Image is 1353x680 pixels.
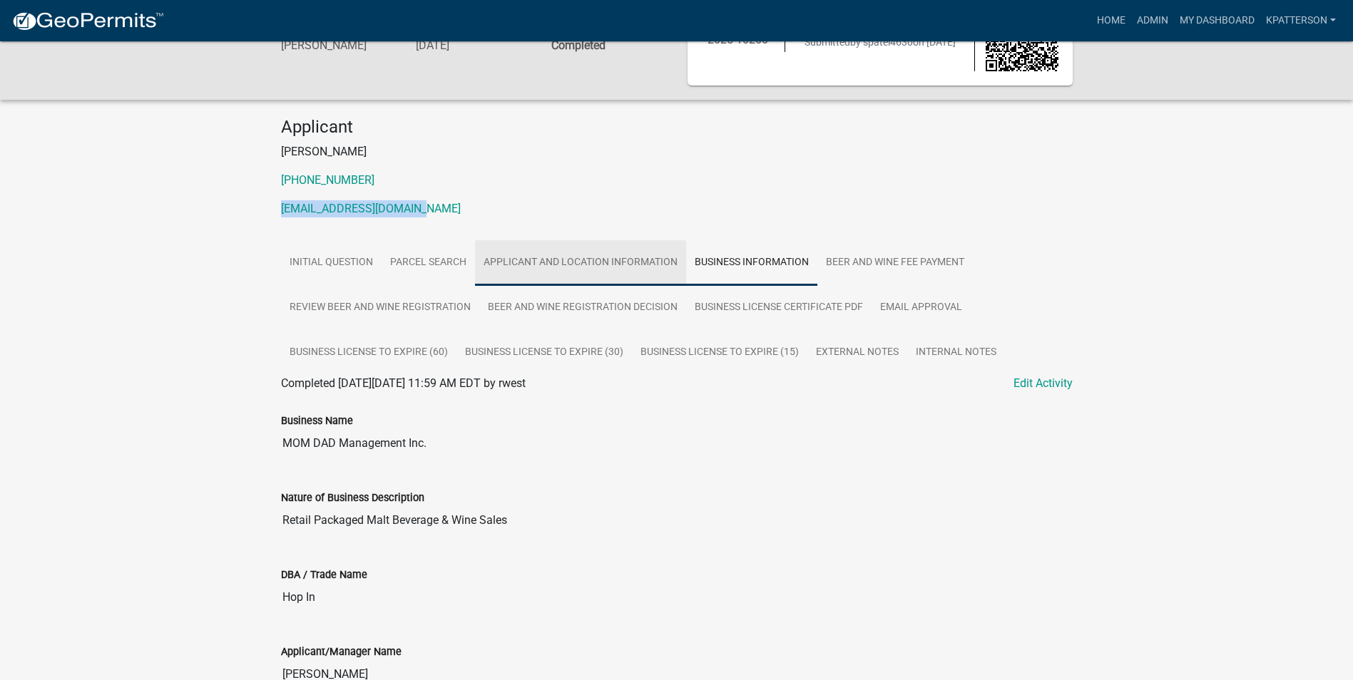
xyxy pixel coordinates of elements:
a: [EMAIL_ADDRESS][DOMAIN_NAME] [281,202,461,215]
a: Review Beer and Wine Registration [281,285,479,331]
label: Applicant/Manager Name [281,647,402,657]
a: KPATTERSON [1260,7,1342,34]
strong: Completed [551,38,606,52]
span: Completed [DATE][DATE] 11:59 AM EDT by rwest [281,376,526,390]
span: by spatel4630 [850,36,913,48]
a: Home [1091,7,1131,34]
a: Internal Notes [907,330,1005,376]
a: Business License to Expire (60) [281,330,456,376]
label: Nature of Business Description [281,493,424,503]
h6: [PERSON_NAME] [281,38,395,52]
a: Admin [1131,7,1174,34]
a: Initial Question [281,240,382,286]
a: My Dashboard [1174,7,1260,34]
a: Applicant and Location Information [475,240,686,286]
h4: Applicant [281,117,1073,138]
label: DBA / Trade Name [281,570,367,580]
label: Business Name [281,416,353,426]
a: Beer and Wine Fee Payment [817,240,973,286]
a: Business License Certificate PDF [686,285,872,331]
p: [PERSON_NAME] [281,143,1073,160]
span: Submitted on [DATE] [805,36,956,48]
a: Edit Activity [1014,375,1073,392]
a: [PHONE_NUMBER] [281,173,374,187]
a: Email Approval [872,285,971,331]
a: External Notes [807,330,907,376]
a: Beer and Wine Registration Decision [479,285,686,331]
a: Business License to Expire (15) [632,330,807,376]
a: Parcel search [382,240,475,286]
h6: [DATE] [416,38,530,52]
a: Business Information [686,240,817,286]
a: Business License to Expire (30) [456,330,632,376]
